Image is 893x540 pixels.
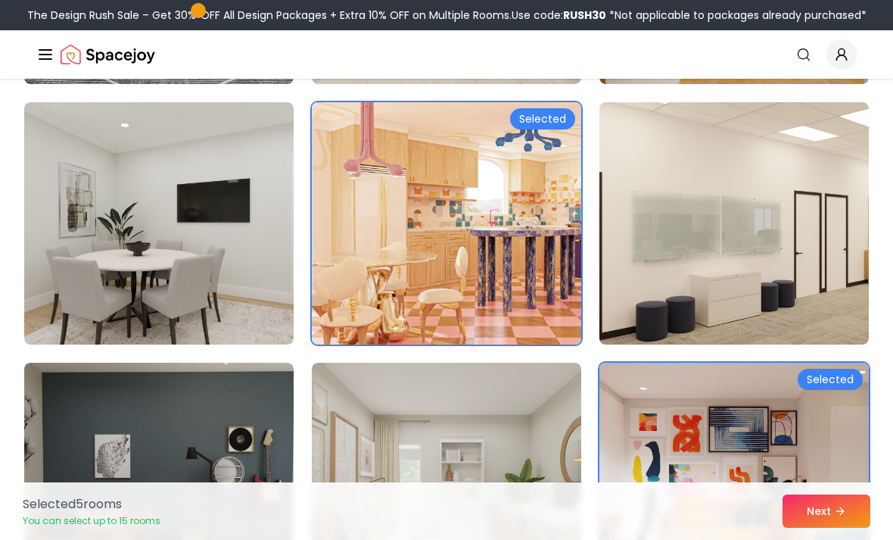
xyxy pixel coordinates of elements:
span: *Not applicable to packages already purchased* [606,8,867,23]
img: Room room-5 [305,96,588,351]
nav: Global [36,30,857,79]
b: RUSH30 [563,8,606,23]
div: The Design Rush Sale – Get 30% OFF All Design Packages + Extra 10% OFF on Multiple Rooms. [27,8,867,23]
img: Spacejoy Logo [61,39,155,70]
img: Room room-6 [599,102,869,345]
div: Selected [798,369,863,390]
a: Spacejoy [61,39,155,70]
div: Selected [510,108,575,130]
span: Use code: [512,8,606,23]
img: Room room-4 [24,102,294,345]
p: Selected 5 room s [23,495,160,513]
p: You can select up to 15 rooms [23,515,160,527]
button: Next [783,495,870,528]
